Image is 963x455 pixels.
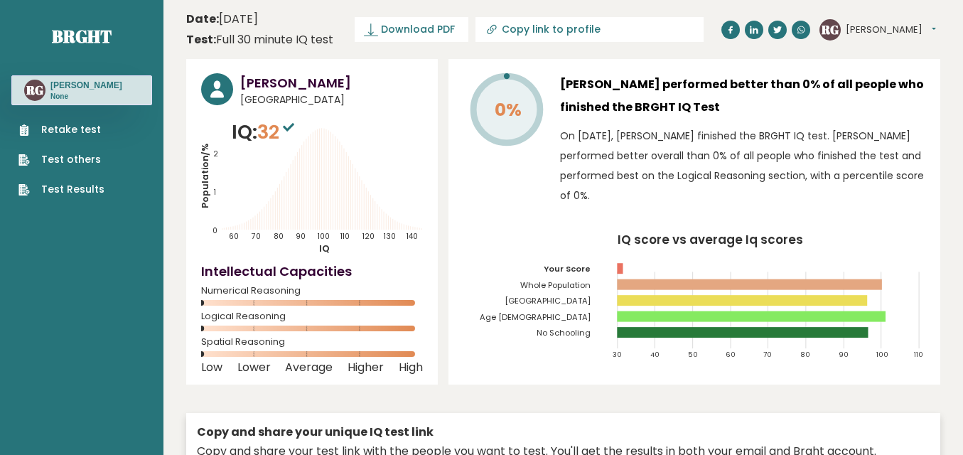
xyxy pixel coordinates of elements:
[618,231,803,248] tspan: IQ score vs average Iq scores
[26,82,43,98] text: RG
[213,225,218,236] tspan: 0
[50,80,122,91] h3: [PERSON_NAME]
[650,350,660,360] tspan: 40
[274,231,284,242] tspan: 80
[341,231,350,242] tspan: 110
[362,231,375,242] tspan: 120
[505,296,591,307] tspan: [GEOGRAPHIC_DATA]
[240,73,423,92] h3: [PERSON_NAME]
[320,242,330,255] tspan: IQ
[285,365,333,370] span: Average
[52,25,112,48] a: Brght
[688,350,698,360] tspan: 50
[480,311,591,323] tspan: Age [DEMOGRAPHIC_DATA]
[355,17,468,42] a: Download PDF
[201,314,423,319] span: Logical Reasoning
[213,149,218,159] tspan: 2
[802,350,811,360] tspan: 80
[186,11,258,28] time: [DATE]
[186,31,333,48] div: Full 30 minute IQ test
[537,328,591,339] tspan: No Schooling
[318,231,330,242] tspan: 100
[232,118,298,146] p: IQ:
[201,365,222,370] span: Low
[520,279,591,291] tspan: Whole Population
[613,350,622,360] tspan: 30
[50,92,122,102] p: None
[764,350,773,360] tspan: 70
[214,187,216,198] tspan: 1
[18,152,104,167] a: Test others
[846,23,936,37] button: [PERSON_NAME]
[240,92,423,107] span: [GEOGRAPHIC_DATA]
[348,365,384,370] span: Higher
[381,22,455,37] span: Download PDF
[257,119,298,145] span: 32
[18,122,104,137] a: Retake test
[544,263,591,274] tspan: Your Score
[839,350,849,360] tspan: 90
[18,182,104,197] a: Test Results
[201,339,423,345] span: Spatial Reasoning
[186,31,216,48] b: Test:
[296,231,306,242] tspan: 90
[199,144,211,209] tspan: Population/%
[251,231,261,242] tspan: 70
[877,350,889,360] tspan: 100
[494,97,521,122] tspan: 0%
[560,126,925,205] p: On [DATE], [PERSON_NAME] finished the BRGHT IQ test. [PERSON_NAME] performed better overall than ...
[726,350,736,360] tspan: 60
[201,288,423,294] span: Numerical Reasoning
[197,424,930,441] div: Copy and share your unique IQ test link
[399,365,423,370] span: High
[384,231,396,242] tspan: 130
[237,365,271,370] span: Lower
[201,262,423,281] h4: Intellectual Capacities
[821,21,839,37] text: RG
[407,231,418,242] tspan: 140
[186,11,219,27] b: Date:
[229,231,239,242] tspan: 60
[915,350,924,360] tspan: 110
[560,73,925,119] h3: [PERSON_NAME] performed better than 0% of all people who finished the BRGHT IQ Test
